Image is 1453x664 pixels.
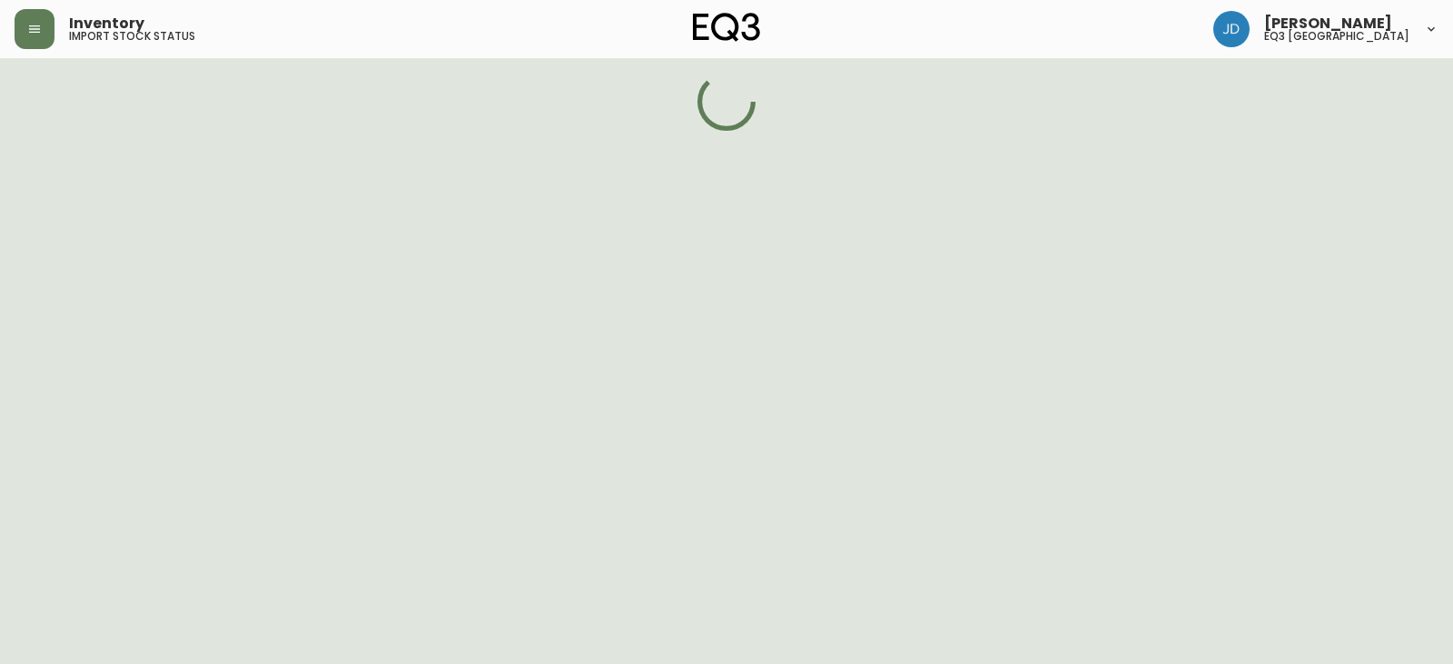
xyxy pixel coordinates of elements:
span: [PERSON_NAME] [1264,16,1392,31]
span: Inventory [69,16,144,31]
img: 7c567ac048721f22e158fd313f7f0981 [1213,11,1250,47]
img: logo [693,13,760,42]
h5: import stock status [69,31,195,42]
h5: eq3 [GEOGRAPHIC_DATA] [1264,31,1409,42]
